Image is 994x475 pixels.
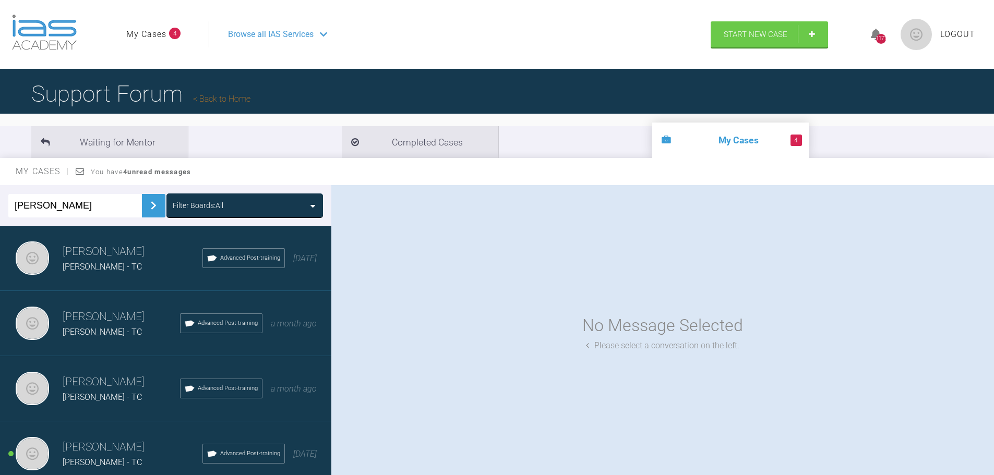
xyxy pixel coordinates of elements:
[63,308,180,326] h3: [PERSON_NAME]
[293,253,317,263] span: [DATE]
[271,319,317,328] span: a month ago
[12,15,77,50] img: logo-light.3e3ef733.png
[876,34,886,44] div: 1171
[901,19,932,50] img: profile.png
[169,28,181,39] span: 4
[193,94,250,104] a: Back to Home
[220,253,280,263] span: Advanced Post-training
[586,339,739,352] div: Please select a conversation on the left.
[123,168,191,176] strong: 4 unread messages
[16,241,49,275] img: Tom Crotty
[724,30,787,39] span: Start New Case
[63,243,202,261] h3: [PERSON_NAME]
[63,439,202,456] h3: [PERSON_NAME]
[91,168,191,176] span: You have
[8,194,142,217] input: Enter Case ID or Title
[16,307,49,340] img: Tom Crotty
[31,76,250,112] h1: Support Forum
[16,437,49,470] img: Tom Crotty
[16,166,69,176] span: My Cases
[711,21,828,47] a: Start New Case
[582,312,743,339] div: No Message Selected
[342,126,498,158] li: Completed Cases
[31,126,188,158] li: Waiting for Mentor
[63,373,180,391] h3: [PERSON_NAME]
[220,449,280,458] span: Advanced Post-training
[791,135,802,146] span: 4
[293,449,317,459] span: [DATE]
[126,28,166,41] a: My Cases
[63,457,142,467] span: [PERSON_NAME] - TC
[198,384,258,393] span: Advanced Post-training
[145,197,162,214] img: chevronRight.28bd32b0.svg
[652,123,809,158] li: My Cases
[271,384,317,394] span: a month ago
[63,392,142,402] span: [PERSON_NAME] - TC
[198,319,258,328] span: Advanced Post-training
[173,200,223,211] div: Filter Boards: All
[228,28,314,41] span: Browse all IAS Services
[16,372,49,405] img: Tom Crotty
[63,262,142,272] span: [PERSON_NAME] - TC
[63,327,142,337] span: [PERSON_NAME] - TC
[940,28,975,41] a: Logout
